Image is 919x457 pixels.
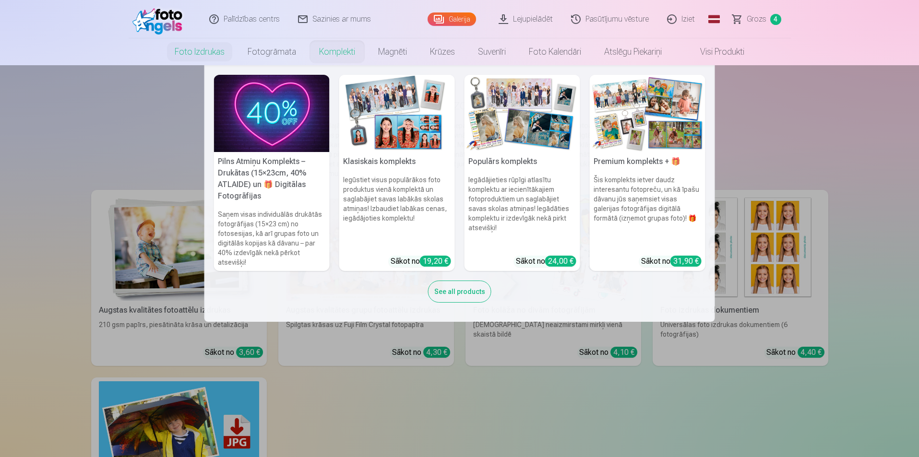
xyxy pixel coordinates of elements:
[593,38,673,65] a: Atslēgu piekariņi
[339,75,455,271] a: Klasiskais komplektsKlasiskais komplektsIegūstiet visus populārākos foto produktus vienā komplekt...
[590,171,705,252] h6: Šis komplekts ietver daudz interesantu fotopreču, un kā īpašu dāvanu jūs saņemsiet visas galerija...
[418,38,466,65] a: Krūzes
[517,38,593,65] a: Foto kalendāri
[420,256,451,267] div: 19,20 €
[214,75,330,271] a: Pilns Atmiņu Komplekts – Drukātas (15×23cm, 40% ATLAIDE) un 🎁 Digitālas Fotogrāfijas Pilns Atmiņu...
[339,152,455,171] h5: Klasiskais komplekts
[465,75,580,271] a: Populārs komplektsPopulārs komplektsIegādājieties rūpīgi atlasītu komplektu ar iecienītākajiem fo...
[670,256,702,267] div: 31,90 €
[747,13,766,25] span: Grozs
[214,75,330,152] img: Pilns Atmiņu Komplekts – Drukātas (15×23cm, 40% ATLAIDE) un 🎁 Digitālas Fotogrāfijas
[673,38,756,65] a: Visi produkti
[308,38,367,65] a: Komplekti
[428,286,491,296] a: See all products
[590,75,705,152] img: Premium komplekts + 🎁
[465,75,580,152] img: Populārs komplekts
[545,256,576,267] div: 24,00 €
[428,12,476,26] a: Galerija
[339,171,455,252] h6: Iegūstiet visus populārākos foto produktus vienā komplektā un saglabājiet savas labākās skolas at...
[465,171,580,252] h6: Iegādājieties rūpīgi atlasītu komplektu ar iecienītākajiem fotoproduktiem un saglabājiet savas sk...
[770,14,781,25] span: 4
[367,38,418,65] a: Magnēti
[132,4,188,35] img: /fa1
[590,75,705,271] a: Premium komplekts + 🎁 Premium komplekts + 🎁Šis komplekts ietver daudz interesantu fotopreču, un k...
[590,152,705,171] h5: Premium komplekts + 🎁
[214,152,330,206] h5: Pilns Atmiņu Komplekts – Drukātas (15×23cm, 40% ATLAIDE) un 🎁 Digitālas Fotogrāfijas
[163,38,236,65] a: Foto izdrukas
[339,75,455,152] img: Klasiskais komplekts
[214,206,330,271] h6: Saņem visas individuālās drukātās fotogrāfijas (15×23 cm) no fotosesijas, kā arī grupas foto un d...
[516,256,576,267] div: Sākot no
[641,256,702,267] div: Sākot no
[465,152,580,171] h5: Populārs komplekts
[236,38,308,65] a: Fotogrāmata
[428,281,491,303] div: See all products
[466,38,517,65] a: Suvenīri
[391,256,451,267] div: Sākot no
